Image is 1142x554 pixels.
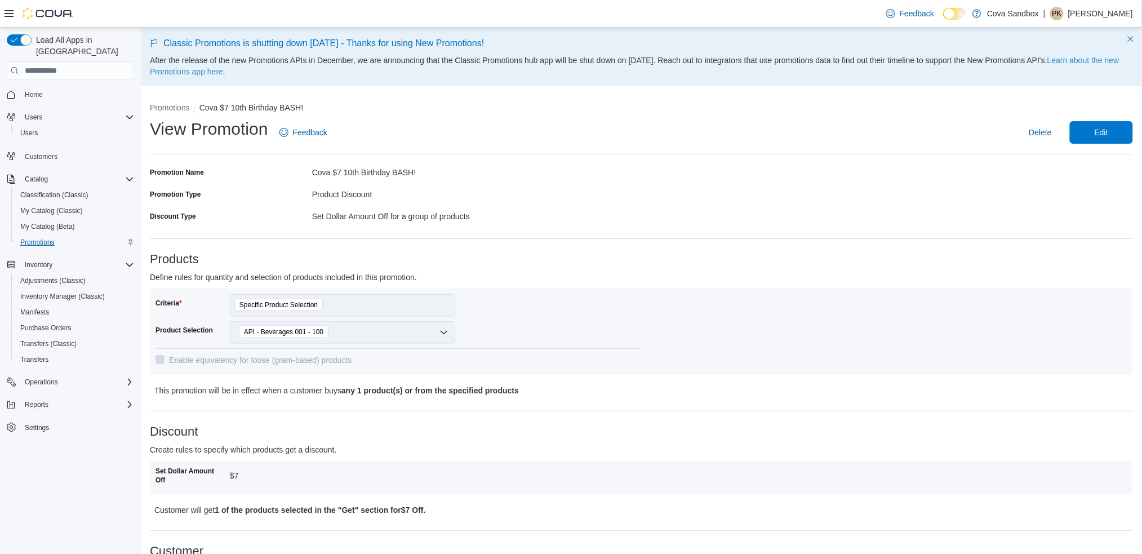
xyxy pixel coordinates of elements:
span: Feedback [293,127,327,138]
h3: Products [150,252,1133,266]
button: Operations [2,374,139,390]
a: Settings [20,421,54,435]
span: Inventory Manager (Classic) [20,292,105,301]
a: Feedback [275,121,332,144]
nav: Complex example [7,82,134,465]
a: Promotions [16,236,59,249]
label: Promotion Name [150,168,204,177]
button: Reports [2,397,139,413]
button: Operations [20,375,63,389]
label: Discount Type [150,212,196,221]
a: Customers [20,150,62,163]
p: Create rules to specify which products get a discount. [150,443,887,457]
span: Purchase Orders [20,323,72,333]
span: My Catalog (Classic) [16,204,134,218]
button: Purchase Orders [11,320,139,336]
label: Set Dollar Amount Off [155,467,225,485]
p: Customer will get [154,503,885,517]
a: My Catalog (Beta) [16,220,79,233]
button: Customers [2,148,139,164]
label: Product Selection [155,326,213,335]
span: Specific Product Selection [234,299,323,311]
span: Reports [25,400,48,409]
span: My Catalog (Beta) [16,220,134,233]
span: Inventory [20,258,134,272]
a: Users [16,126,42,140]
span: Adjustments (Classic) [20,276,86,285]
span: Classification (Classic) [20,190,88,200]
span: Promotions [20,238,55,247]
button: Inventory [20,258,57,272]
button: Reports [20,398,53,411]
span: Users [16,126,134,140]
label: Enable equivalency for loose (gram-based) products [155,353,352,367]
span: Delete [1029,127,1052,138]
p: This promotion will be in effect when a customer buys [154,384,885,397]
span: Manifests [16,305,134,319]
button: Transfers [11,352,139,367]
button: Transfers (Classic) [11,336,139,352]
a: Learn about the new Promotions app here. [150,56,1119,76]
p: Define rules for quantity and selection of products included in this promotion. [150,271,887,284]
span: Reports [20,398,134,411]
img: Cova [23,8,73,19]
button: Inventory Manager (Classic) [11,289,139,304]
span: Transfers (Classic) [16,337,134,351]
p: After the release of the new Promotions APIs in December, we are announcing that the Classic Prom... [150,55,1133,77]
b: any 1 product(s) or from the specified products [341,386,519,395]
span: Settings [20,420,134,435]
button: Promotions [150,103,190,112]
h1: View Promotion [150,118,268,140]
span: Purchase Orders [16,321,134,335]
b: 1 of the products selected in the "Get" section for $7 Off . [215,506,425,515]
span: Operations [20,375,134,389]
span: Home [20,87,134,101]
span: Adjustments (Classic) [16,274,134,287]
span: Users [25,113,42,122]
span: Customers [25,152,57,161]
span: Transfers [16,353,134,366]
a: Classification (Classic) [16,188,93,202]
span: Catalog [25,175,48,184]
span: Operations [25,378,58,387]
button: Delete [1025,121,1056,144]
button: Classification (Classic) [11,187,139,203]
span: API - Beverages 001 - 100 [239,326,328,338]
a: Home [20,88,47,101]
span: Edit [1095,127,1108,138]
a: Inventory Manager (Classic) [16,290,109,303]
span: My Catalog (Beta) [20,222,75,231]
span: Classification (Classic) [16,188,134,202]
label: Criteria [155,299,182,308]
span: Inventory Manager (Classic) [16,290,134,303]
span: Promotions [16,236,134,249]
button: Dismiss this callout [1124,32,1137,46]
button: Adjustments (Classic) [11,273,139,289]
span: Catalog [20,172,134,186]
span: Settings [25,423,49,432]
h3: Discount [150,425,1133,438]
a: My Catalog (Classic) [16,204,87,218]
button: Manifests [11,304,139,320]
span: Inventory [25,260,52,269]
button: Edit [1070,121,1133,144]
div: Cova $7 10th Birthday BASH! [312,163,642,177]
button: My Catalog (Beta) [11,219,139,234]
span: Transfers [20,355,48,364]
span: Users [20,110,134,124]
div: Prajkta Kusurkar [1050,7,1064,20]
p: [PERSON_NAME] [1068,7,1133,20]
span: Feedback [900,8,934,19]
span: Customers [20,149,134,163]
button: Settings [2,419,139,436]
button: Inventory [2,257,139,273]
span: Transfers (Classic) [20,339,77,348]
button: Users [2,109,139,125]
span: Home [25,90,43,99]
button: Users [20,110,47,124]
span: API - Beverages 001 - 100 [244,326,323,338]
button: Catalog [2,171,139,187]
p: | [1043,7,1046,20]
a: Adjustments (Classic) [16,274,90,287]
